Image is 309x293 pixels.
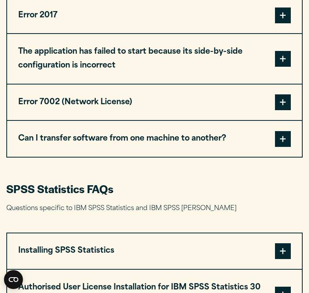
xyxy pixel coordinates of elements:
button: Can I transfer software from one machine to another? [7,121,302,157]
h2: SPSS Statistics FAQs [6,181,303,196]
button: The application has failed to start because its side-by-side configuration is incorrect [7,34,302,84]
button: Error 7002 (Network License) [7,85,302,120]
button: Installing SPSS Statistics [7,233,302,269]
button: Open CMP widget [4,270,23,289]
p: Questions specific to IBM SPSS Statistics and IBM SPSS [PERSON_NAME] [6,203,303,214]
